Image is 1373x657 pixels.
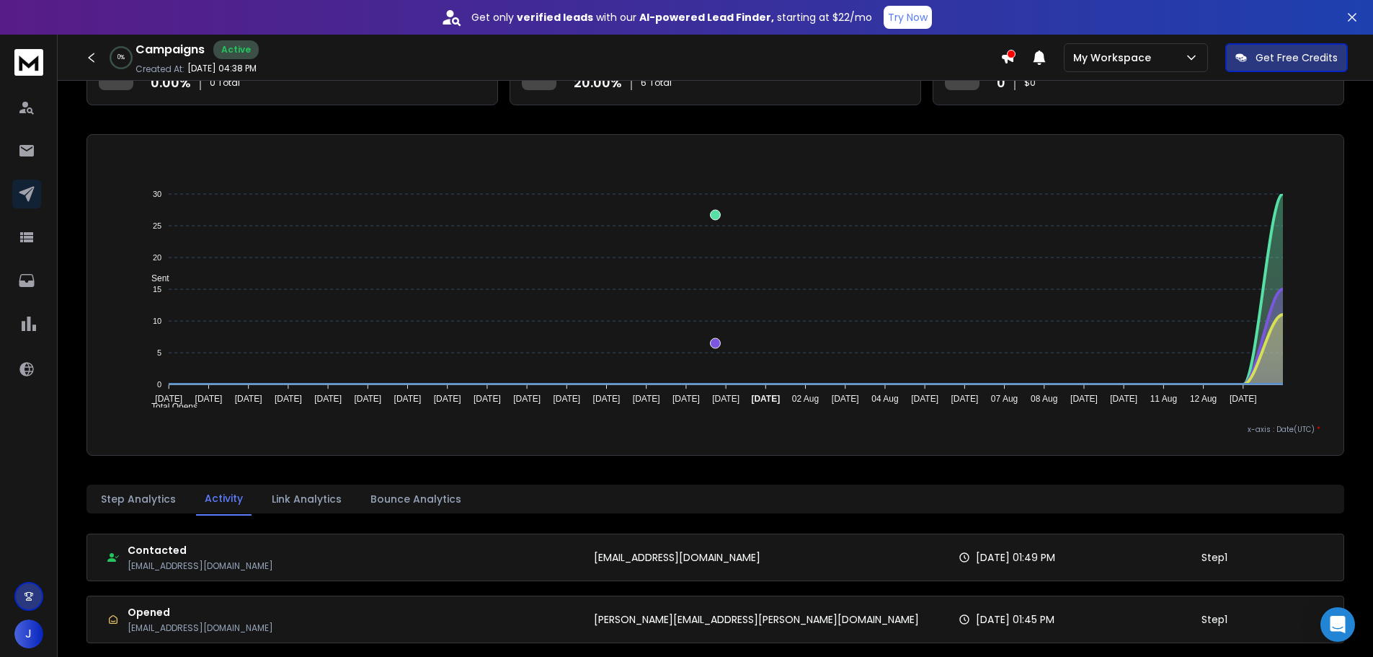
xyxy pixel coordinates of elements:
[888,10,928,25] p: Try Now
[641,77,646,89] span: 6
[14,49,43,76] img: logo
[362,483,470,515] button: Bounce Analytics
[394,394,422,404] tspan: [DATE]
[128,622,273,634] p: [EMAIL_ADDRESS][DOMAIN_NAME]
[832,394,859,404] tspan: [DATE]
[513,394,541,404] tspan: [DATE]
[128,560,273,572] p: [EMAIL_ADDRESS][DOMAIN_NAME]
[434,394,461,404] tspan: [DATE]
[633,394,660,404] tspan: [DATE]
[128,605,273,619] h1: Opened
[1031,394,1057,404] tspan: 08 Aug
[884,6,932,29] button: Try Now
[474,394,501,404] tspan: [DATE]
[14,619,43,648] button: J
[196,482,252,516] button: Activity
[911,394,938,404] tspan: [DATE]
[574,73,622,93] p: 20.00 %
[187,63,257,74] p: [DATE] 04:38 PM
[153,317,161,325] tspan: 10
[712,394,739,404] tspan: [DATE]
[157,380,161,389] tspan: 0
[951,394,978,404] tspan: [DATE]
[594,550,760,565] p: [EMAIL_ADDRESS][DOMAIN_NAME]
[976,612,1054,627] p: [DATE] 01:45 PM
[1225,43,1348,72] button: Get Free Credits
[92,483,185,515] button: Step Analytics
[1110,394,1137,404] tspan: [DATE]
[649,77,672,89] span: Total
[155,394,182,404] tspan: [DATE]
[153,253,161,262] tspan: 20
[1230,394,1257,404] tspan: [DATE]
[871,394,898,404] tspan: 04 Aug
[1190,394,1217,404] tspan: 12 Aug
[135,41,205,58] h1: Campaigns
[135,63,185,75] p: Created At:
[1201,612,1227,627] p: Step 1
[553,394,580,404] tspan: [DATE]
[275,394,302,404] tspan: [DATE]
[976,550,1055,565] p: [DATE] 01:49 PM
[263,483,350,515] button: Link Analytics
[594,612,919,627] p: [PERSON_NAME][EMAIL_ADDRESS][PERSON_NAME][DOMAIN_NAME]
[195,394,223,404] tspan: [DATE]
[151,73,191,93] p: 0.00 %
[141,273,169,283] span: Sent
[213,40,259,59] div: Active
[157,348,161,357] tspan: 5
[110,424,1320,435] p: x-axis : Date(UTC)
[1024,77,1036,89] p: $ 0
[354,394,381,404] tspan: [DATE]
[210,77,240,89] p: 0 Total
[593,394,621,404] tspan: [DATE]
[1150,394,1177,404] tspan: 11 Aug
[1201,550,1227,565] p: Step 1
[751,394,780,404] tspan: [DATE]
[117,53,125,62] p: 0 %
[672,394,700,404] tspan: [DATE]
[1070,394,1098,404] tspan: [DATE]
[1320,607,1355,642] div: Open Intercom Messenger
[517,10,593,25] strong: verified leads
[235,394,262,404] tspan: [DATE]
[141,402,197,412] span: Total Opens
[1073,50,1157,65] p: My Workspace
[153,221,161,230] tspan: 25
[153,190,161,198] tspan: 30
[128,543,273,557] h1: Contacted
[639,10,774,25] strong: AI-powered Lead Finder,
[792,394,819,404] tspan: 02 Aug
[314,394,342,404] tspan: [DATE]
[471,10,872,25] p: Get only with our starting at $22/mo
[991,394,1018,404] tspan: 07 Aug
[153,285,161,294] tspan: 15
[997,73,1005,93] p: 0
[1256,50,1338,65] p: Get Free Credits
